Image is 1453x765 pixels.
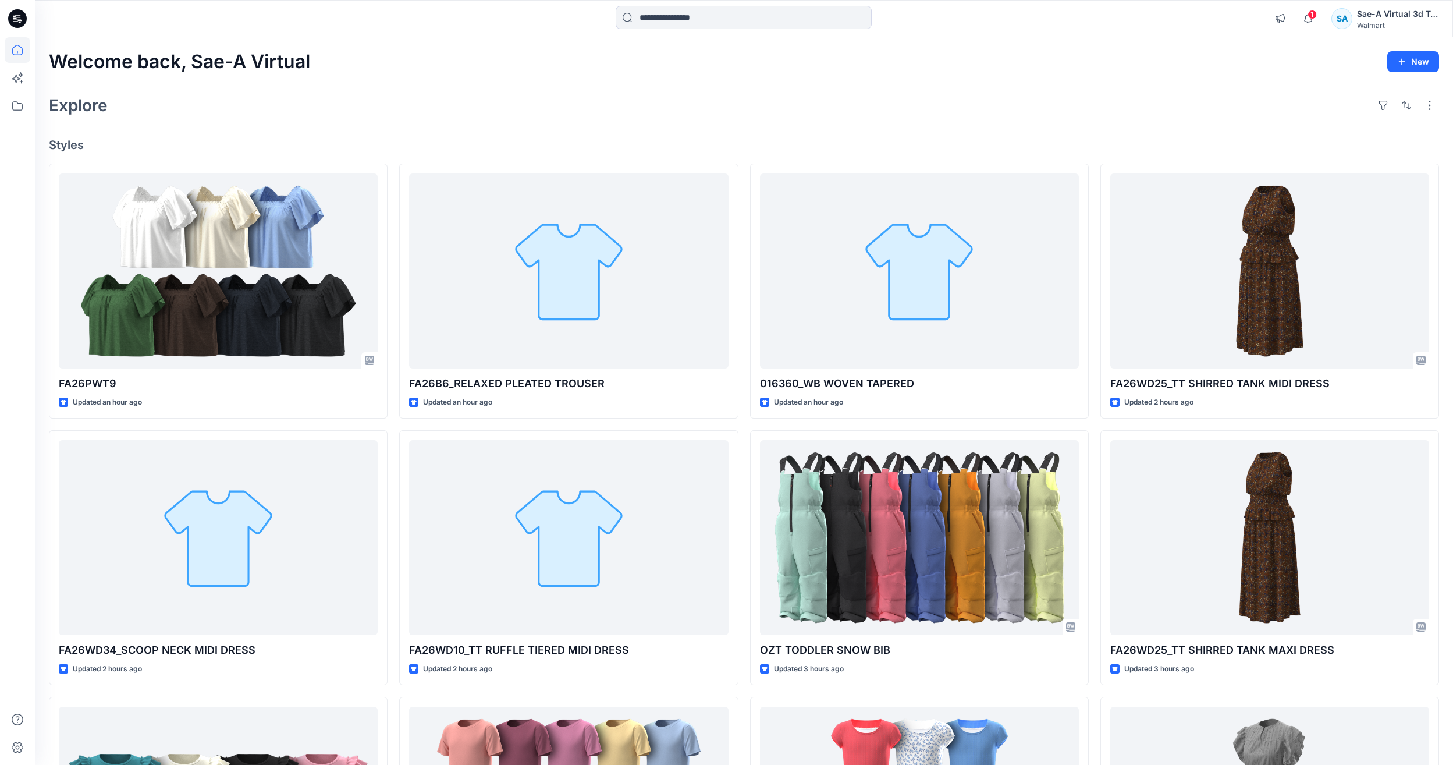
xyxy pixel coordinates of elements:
[1387,51,1439,72] button: New
[1110,642,1429,658] p: FA26WD25_TT SHIRRED TANK MAXI DRESS
[1331,8,1352,29] div: SA
[409,173,728,369] a: FA26B6_RELAXED PLEATED TROUSER
[760,173,1079,369] a: 016360_WB WOVEN TAPERED
[1110,440,1429,635] a: FA26WD25_TT SHIRRED TANK MAXI DRESS
[49,138,1439,152] h4: Styles
[1124,663,1194,675] p: Updated 3 hours ago
[59,440,378,635] a: FA26WD34_SCOOP NECK MIDI DRESS
[1110,173,1429,369] a: FA26WD25_TT SHIRRED TANK MIDI DRESS
[409,376,728,392] p: FA26B6_RELAXED PLEATED TROUSER
[1357,7,1438,21] div: Sae-A Virtual 3d Team
[1110,376,1429,392] p: FA26WD25_TT SHIRRED TANK MIDI DRESS
[760,376,1079,392] p: 016360_WB WOVEN TAPERED
[409,440,728,635] a: FA26WD10_TT RUFFLE TIERED MIDI DRESS
[423,396,492,409] p: Updated an hour ago
[774,663,844,675] p: Updated 3 hours ago
[409,642,728,658] p: FA26WD10_TT RUFFLE TIERED MIDI DRESS
[1357,21,1438,30] div: Walmart
[49,96,108,115] h2: Explore
[760,440,1079,635] a: OZT TODDLER SNOW BIB
[59,173,378,369] a: FA26PWT9
[1308,10,1317,19] span: 1
[59,376,378,392] p: FA26PWT9
[73,663,142,675] p: Updated 2 hours ago
[49,51,310,73] h2: Welcome back, Sae-A Virtual
[59,642,378,658] p: FA26WD34_SCOOP NECK MIDI DRESS
[1124,396,1193,409] p: Updated 2 hours ago
[760,642,1079,658] p: OZT TODDLER SNOW BIB
[774,396,843,409] p: Updated an hour ago
[423,663,492,675] p: Updated 2 hours ago
[73,396,142,409] p: Updated an hour ago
